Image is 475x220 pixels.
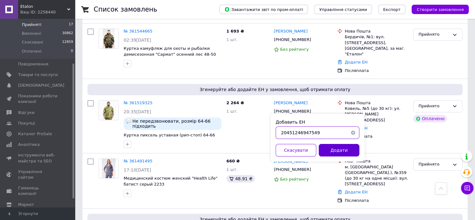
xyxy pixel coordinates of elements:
[22,31,41,36] span: Виконані
[345,198,408,203] div: Післяплата
[18,93,58,105] span: Показники роботи компанії
[18,61,48,67] span: Повідомлення
[22,49,42,54] span: Оплачені
[383,7,401,12] span: Експорт
[124,38,151,43] span: 02:39[DATE]
[132,119,219,129] span: Не передзвонювати, розмір 64-66 підходить
[124,167,151,172] span: 17:10[DATE]
[276,120,305,125] label: Добавить ЕН
[22,22,41,28] span: Прийняті
[18,185,58,197] span: Гаманець компанії
[124,46,216,57] a: Куртка камуфляж для охоты и рыбалки демисезонная "Сармат" осенний лес 48-50
[226,175,255,182] div: 48.91 ₴
[99,28,119,49] a: Фото товару
[280,47,309,52] span: Без рейтингу
[90,86,460,93] span: Згенеруйте або додайте ЕН у замовлення, щоб отримати оплату
[378,5,406,14] button: Експорт
[345,164,408,187] div: м. [GEOGRAPHIC_DATA] ([GEOGRAPHIC_DATA].), №359 (до 30 кг на одне місце): вул. [STREET_ADDRESS]
[62,39,73,45] span: 12859
[18,142,40,147] span: Аналітика
[345,106,408,123] div: Ковель, №5 (до 30 кг): ул. [PERSON_NAME][STREET_ADDRESS]
[345,60,368,64] a: Додати ЕН
[412,5,469,14] button: Створити замовлення
[226,159,240,163] span: 660 ₴
[69,22,73,28] span: 17
[102,159,116,178] img: Фото товару
[274,109,311,114] span: [PHONE_NUMBER]
[274,37,311,42] span: [PHONE_NUMBER]
[18,169,58,180] span: Управління сайтом
[99,158,119,178] a: Фото товару
[124,29,152,33] a: № 361544665
[124,176,217,187] a: Медицинский костюм женский "Health Life" батист серый 2233
[20,4,67,9] span: Etalon
[274,100,308,106] a: [PERSON_NAME]
[345,28,408,34] div: Нова Пошта
[405,7,469,12] a: Створити замовлення
[124,109,151,114] span: 20:35[DATE]
[18,110,34,115] span: Відгуки
[124,100,152,105] a: № 361519325
[103,29,115,48] img: Фото товару
[314,5,372,14] button: Управління статусами
[461,182,473,194] button: Чат з покупцем
[18,72,58,78] span: Товари та послуги
[345,190,368,194] a: Додати ЕН
[418,161,450,168] div: Прийнято
[345,100,408,106] div: Нова Пошта
[22,39,43,45] span: Скасовані
[319,144,359,156] button: Додати
[345,68,408,74] div: Післяплата
[18,202,34,207] span: Маркет
[345,34,408,57] div: Бердичів, №1: вул. [STREET_ADDRESS], [GEOGRAPHIC_DATA], за маг. "Еталон"
[274,28,308,34] a: [PERSON_NAME]
[345,134,408,139] div: Пром-оплата
[62,31,73,36] span: 30862
[71,49,73,54] span: 0
[20,9,75,15] div: Ваш ID: 2258440
[226,29,244,33] span: 1 693 ₴
[124,159,152,163] a: № 361491495
[319,7,367,12] span: Управління статусами
[226,100,244,105] span: 2 264 ₴
[18,120,35,126] span: Покупці
[219,5,308,14] button: Завантажити звіт по пром-оплаті
[226,109,238,114] span: 1 шт.
[418,31,450,38] div: Прийнято
[99,100,119,120] a: Фото товару
[94,6,157,13] h1: Список замовлень
[274,167,311,172] span: [PHONE_NUMBER]
[224,7,303,12] span: Завантажити звіт по пром-оплаті
[18,152,58,164] span: Інструменти веб-майстра та SEO
[280,177,309,182] span: Без рейтингу
[345,158,408,164] div: Нова Пошта
[100,100,117,120] img: Фото товару
[18,83,64,88] span: [DEMOGRAPHIC_DATA]
[274,159,308,165] a: [PERSON_NAME]
[126,119,131,124] img: :speech_balloon:
[413,115,447,122] div: Оплачено
[418,103,450,110] div: Прийнято
[347,126,359,139] button: Очистить
[417,7,464,12] span: Створити замовлення
[226,37,238,42] span: 1 шт.
[18,131,52,137] span: Каталог ProSale
[124,133,215,137] a: Куртка пиксель уставная (рип-стоп) 64-66
[276,144,316,156] button: Скасувати
[226,167,238,172] span: 1 шт.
